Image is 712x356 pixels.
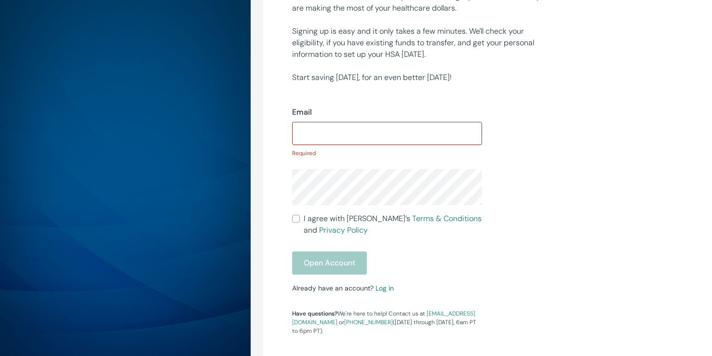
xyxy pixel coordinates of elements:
p: Signing up is easy and it only takes a few minutes. We'll check your eligibility, if you have exi... [292,26,549,60]
a: [PHONE_NUMBER] [344,318,393,326]
label: Email [292,106,312,118]
p: Start saving [DATE], for an even better [DATE]! [292,72,549,83]
a: Log in [376,284,394,292]
small: Already have an account? [292,284,394,292]
p: We're here to help! Contact us at or ([DATE] through [DATE], 6am PT to 6pm PT). [292,309,482,335]
a: Terms & Conditions [412,213,482,224]
a: Privacy Policy [319,225,368,235]
strong: Have questions? [292,310,337,317]
span: I agree with [PERSON_NAME]’s and [304,213,482,236]
p: Required [292,149,482,158]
